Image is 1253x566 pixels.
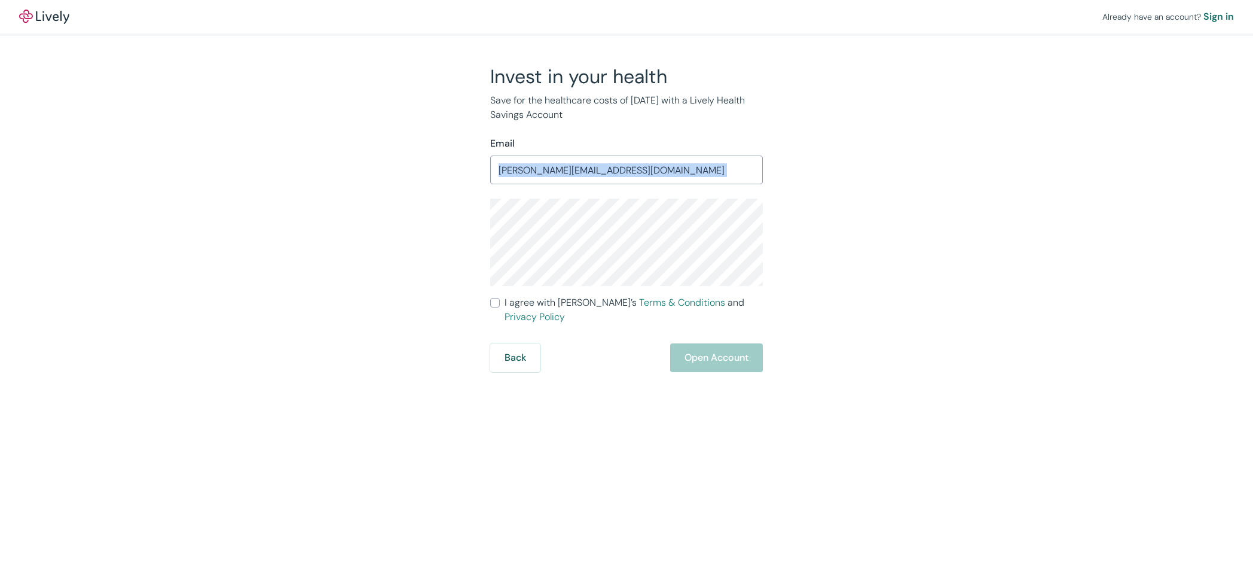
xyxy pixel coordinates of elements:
a: Privacy Policy [505,311,565,323]
a: LivelyLively [19,10,69,24]
a: Terms & Conditions [639,296,725,309]
img: Lively [19,10,69,24]
a: Sign in [1203,10,1234,24]
div: Already have an account? [1102,10,1234,24]
button: Back [490,343,540,372]
p: Save for the healthcare costs of [DATE] with a Lively Health Savings Account [490,93,763,122]
label: Email [490,136,515,151]
h2: Invest in your health [490,65,763,89]
span: I agree with [PERSON_NAME]’s and [505,296,763,324]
